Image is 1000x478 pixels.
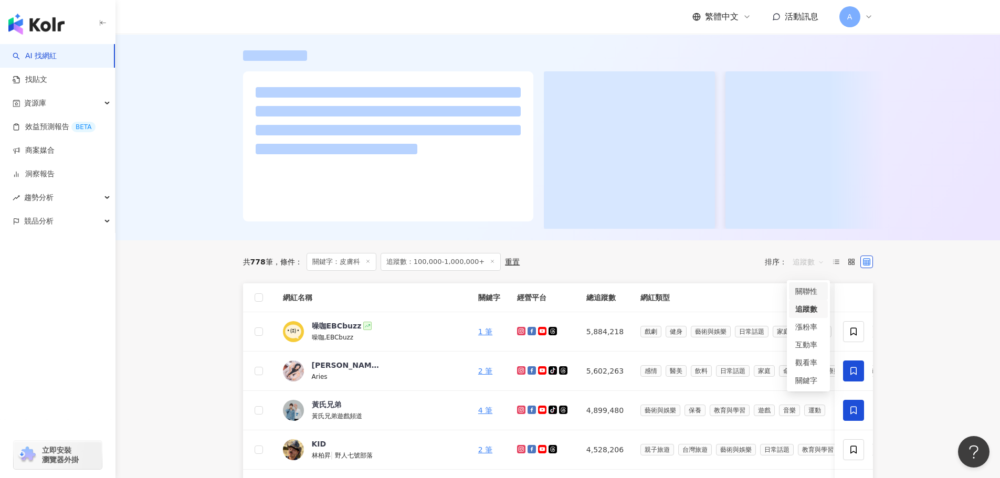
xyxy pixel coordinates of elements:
span: 健身 [666,326,687,337]
a: chrome extension立即安裝 瀏覽器外掛 [14,441,102,469]
span: 教育與學習 [710,405,750,416]
span: A [847,11,852,23]
a: 4 筆 [478,406,492,415]
a: 2 筆 [478,367,492,375]
iframe: Help Scout Beacon - Open [958,436,990,468]
span: 藝術與娛樂 [640,405,680,416]
td: 4,528,206 [578,430,632,470]
span: 林柏昇 [312,452,331,459]
div: 觀看率 [789,354,828,371]
th: 經營平台 [509,283,578,312]
span: 命理占卜 [779,365,813,377]
span: 醫美 [666,365,687,377]
div: 漲粉率 [795,321,822,333]
img: chrome extension [17,447,37,463]
div: 排序： [765,253,830,270]
span: 778 [250,258,266,266]
a: 1 筆 [478,327,492,336]
span: 關鍵字：皮膚科 [307,253,376,271]
span: 台灣旅遊 [678,444,712,455]
span: 噪咖,EBCbuzz [312,334,354,341]
span: 日常話題 [760,444,794,455]
span: 音樂 [779,405,800,416]
img: logo [8,14,65,35]
a: 找貼文 [13,75,47,85]
span: 追蹤數 [793,253,824,270]
span: Aries [312,373,328,380]
a: 2 筆 [478,445,492,454]
div: 追蹤數 [789,300,828,318]
div: 關聯性 [789,282,828,300]
a: KOL Avatar黃氏兄弟黃氏兄弟遊戲頻道 [283,399,461,421]
a: 洞察報告 [13,169,55,179]
span: 感情 [640,365,661,377]
span: rise [13,194,20,201]
img: KOL Avatar [283,400,304,421]
span: 親子旅遊 [640,444,674,455]
span: 藝術與娛樂 [691,326,731,337]
a: KOL Avatar[PERSON_NAME]Aries [283,360,461,382]
img: KOL Avatar [283,360,304,381]
span: 繁體中文 [705,11,739,23]
a: 商案媒合 [13,145,55,156]
span: 日常話題 [716,365,750,377]
div: 漲粉率 [789,318,828,336]
th: 網紅名稱 [275,283,470,312]
div: 互動率 [795,339,822,350]
div: 互動率 [789,336,828,354]
span: 追蹤數：100,000-1,000,000+ [381,253,501,271]
img: KOL Avatar [283,439,304,460]
span: 野人七號部落 [335,452,373,459]
div: 黃氏兄弟 [312,399,341,410]
td: 5,602,263 [578,352,632,391]
span: 日常話題 [735,326,769,337]
div: KID [312,439,327,449]
a: KOL Avatar噪咖EBCbuzz噪咖,EBCbuzz [283,321,461,343]
span: 保養 [685,405,706,416]
div: 噪咖EBCbuzz [312,321,362,331]
div: [PERSON_NAME] [312,360,380,370]
span: 資源庫 [24,91,46,115]
td: 4,899,480 [578,391,632,430]
div: 共 筆 [243,258,273,266]
span: | [331,451,335,459]
span: 競品分析 [24,209,54,233]
span: 家庭 [773,326,794,337]
span: 趨勢分析 [24,186,54,209]
a: searchAI 找網紅 [13,51,57,61]
span: 黃氏兄弟遊戲頻道 [312,412,362,420]
span: 立即安裝 瀏覽器外掛 [42,445,79,464]
th: 關鍵字 [470,283,509,312]
td: 5,884,218 [578,312,632,352]
img: KOL Avatar [283,321,304,342]
span: 運動 [804,405,825,416]
a: 效益預測報告BETA [13,122,96,132]
span: 飲料 [691,365,712,377]
span: 教育與學習 [798,444,838,455]
span: 條件 ： [273,258,302,266]
div: 重置 [505,258,520,266]
div: 觀看率 [795,357,822,368]
span: 家庭 [754,365,775,377]
div: 關鍵字 [789,371,828,389]
span: 戲劇 [640,326,661,337]
span: 遊戲 [754,405,775,416]
span: 藝術與娛樂 [716,444,756,455]
div: 關聯性 [795,285,822,297]
div: 關鍵字 [795,375,822,386]
a: KOL AvatarKID林柏昇|野人七號部落 [283,439,461,461]
th: 總追蹤數 [578,283,632,312]
span: 活動訊息 [785,12,818,22]
div: 追蹤數 [795,303,822,315]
